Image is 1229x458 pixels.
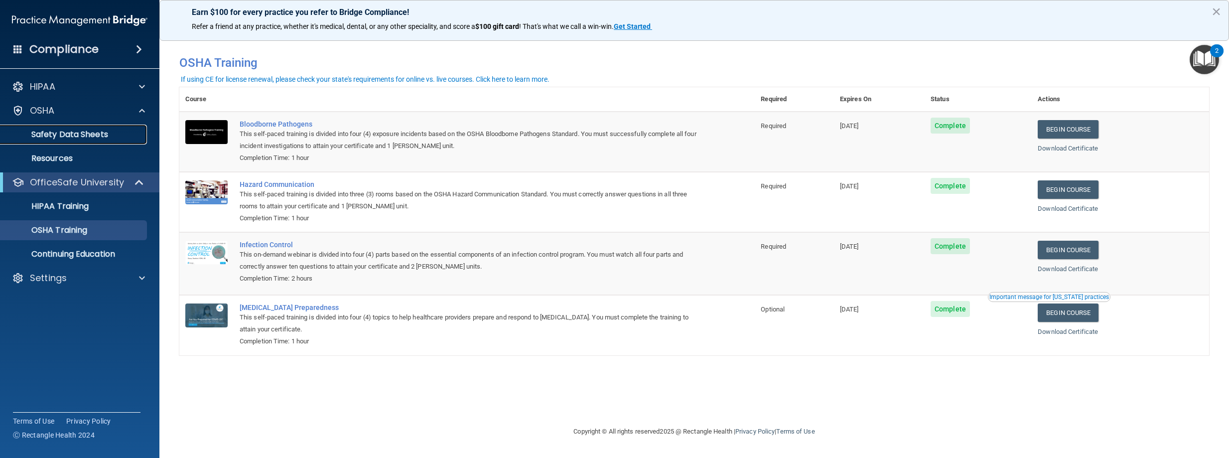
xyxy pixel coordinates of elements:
[1215,51,1219,64] div: 2
[931,238,970,254] span: Complete
[30,81,55,93] p: HIPAA
[988,292,1110,302] button: Read this if you are a dental practitioner in the state of CA
[1038,205,1098,212] a: Download Certificate
[1179,389,1217,427] iframe: Drift Widget Chat Controller
[240,120,705,128] a: Bloodborne Pathogens
[6,130,142,140] p: Safety Data Sheets
[834,87,925,112] th: Expires On
[240,128,705,152] div: This self-paced training is divided into four (4) exposure incidents based on the OSHA Bloodborne...
[1032,87,1209,112] th: Actions
[475,22,519,30] strong: $100 gift card
[29,42,99,56] h4: Compliance
[1038,265,1098,273] a: Download Certificate
[761,305,785,313] span: Optional
[179,87,234,112] th: Course
[12,81,145,93] a: HIPAA
[1038,145,1098,152] a: Download Certificate
[776,428,815,435] a: Terms of Use
[931,178,970,194] span: Complete
[989,294,1109,300] div: Important message for [US_STATE] practices
[1190,45,1219,74] button: Open Resource Center, 2 new notifications
[179,56,1209,70] h4: OSHA Training
[840,305,859,313] span: [DATE]
[6,249,142,259] p: Continuing Education
[240,304,705,311] a: [MEDICAL_DATA] Preparedness
[1038,180,1098,199] a: Begin Course
[12,272,145,284] a: Settings
[614,22,651,30] strong: Get Started
[519,22,614,30] span: ! That's what we call a win-win.
[192,7,1197,17] p: Earn $100 for every practice you refer to Bridge Compliance!
[12,176,144,188] a: OfficeSafe University
[13,430,95,440] span: Ⓒ Rectangle Health 2024
[240,335,705,347] div: Completion Time: 1 hour
[12,105,145,117] a: OSHA
[1038,241,1098,259] a: Begin Course
[1038,120,1098,139] a: Begin Course
[192,22,475,30] span: Refer a friend at any practice, whether it's medical, dental, or any other speciality, and score a
[614,22,652,30] a: Get Started
[755,87,834,112] th: Required
[240,249,705,273] div: This on-demand webinar is divided into four (4) parts based on the essential components of an inf...
[6,153,142,163] p: Resources
[761,182,786,190] span: Required
[1038,304,1098,322] a: Begin Course
[761,243,786,250] span: Required
[181,76,549,83] div: If using CE for license renewal, please check your state's requirements for online vs. live cours...
[30,272,67,284] p: Settings
[840,243,859,250] span: [DATE]
[925,87,1032,112] th: Status
[1038,328,1098,335] a: Download Certificate
[513,416,876,448] div: Copyright © All rights reserved 2025 @ Rectangle Health | |
[840,122,859,130] span: [DATE]
[240,180,705,188] a: Hazard Communication
[931,301,970,317] span: Complete
[240,311,705,335] div: This self-paced training is divided into four (4) topics to help healthcare providers prepare and...
[12,10,147,30] img: PMB logo
[30,105,55,117] p: OSHA
[1212,3,1221,19] button: Close
[240,212,705,224] div: Completion Time: 1 hour
[13,416,54,426] a: Terms of Use
[6,225,87,235] p: OSHA Training
[240,188,705,212] div: This self-paced training is divided into three (3) rooms based on the OSHA Hazard Communication S...
[240,152,705,164] div: Completion Time: 1 hour
[761,122,786,130] span: Required
[6,201,89,211] p: HIPAA Training
[931,118,970,134] span: Complete
[179,74,551,84] button: If using CE for license renewal, please check your state's requirements for online vs. live cours...
[240,273,705,285] div: Completion Time: 2 hours
[66,416,111,426] a: Privacy Policy
[30,176,124,188] p: OfficeSafe University
[840,182,859,190] span: [DATE]
[735,428,775,435] a: Privacy Policy
[240,241,705,249] a: Infection Control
